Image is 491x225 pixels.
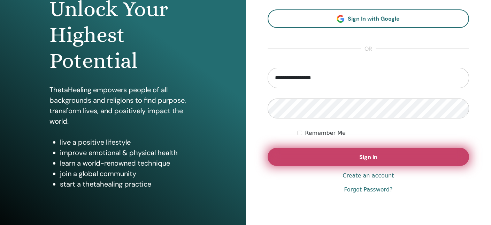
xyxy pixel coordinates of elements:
span: Sign In [359,153,377,161]
a: Sign In with Google [268,9,469,28]
div: Keep me authenticated indefinitely or until I manually logout [298,129,469,137]
p: ThetaHealing empowers people of all backgrounds and religions to find purpose, transform lives, a... [49,85,196,126]
li: learn a world-renowned technique [60,158,196,168]
li: start a thetahealing practice [60,179,196,189]
a: Forgot Password? [344,186,392,194]
li: join a global community [60,168,196,179]
button: Sign In [268,148,469,166]
span: Sign In with Google [348,15,400,22]
li: improve emotional & physical health [60,147,196,158]
li: live a positive lifestyle [60,137,196,147]
span: or [361,45,376,53]
a: Create an account [343,172,394,180]
label: Remember Me [305,129,346,137]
